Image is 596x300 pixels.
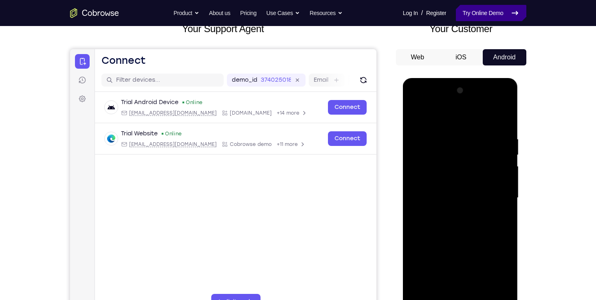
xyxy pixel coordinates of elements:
button: Product [174,5,199,21]
div: Email [51,92,147,98]
h2: Your Customer [396,22,526,36]
span: android@example.com [59,61,147,67]
button: Use Cases [266,5,300,21]
button: 6-digit code [141,245,190,261]
div: New devices found. [112,52,114,54]
button: Web [396,49,440,65]
h2: Your Support Agent [70,22,376,36]
a: Register [426,5,446,21]
span: Cobrowse.io [160,61,202,67]
a: Try Online Demo [456,5,526,21]
span: Cobrowse demo [160,92,202,98]
span: +14 more [207,61,229,67]
div: Open device details [25,43,306,74]
span: web@example.com [59,92,147,98]
div: Email [51,61,147,67]
div: Trial Website [51,80,88,89]
a: Connect [258,82,297,97]
span: +11 more [207,92,228,98]
div: App [152,92,202,98]
button: Resources [310,5,343,21]
span: / [421,8,423,18]
div: New devices found. [92,84,93,85]
a: Connect [258,51,297,65]
button: Android [483,49,526,65]
div: Online [91,81,112,88]
a: Pricing [240,5,256,21]
button: iOS [439,49,483,65]
a: About us [209,5,230,21]
div: App [152,61,202,67]
div: Open device details [25,74,306,105]
div: Trial Android Device [51,49,108,57]
a: Go to the home page [70,8,119,18]
a: Log In [403,5,418,21]
div: Online [112,50,133,57]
